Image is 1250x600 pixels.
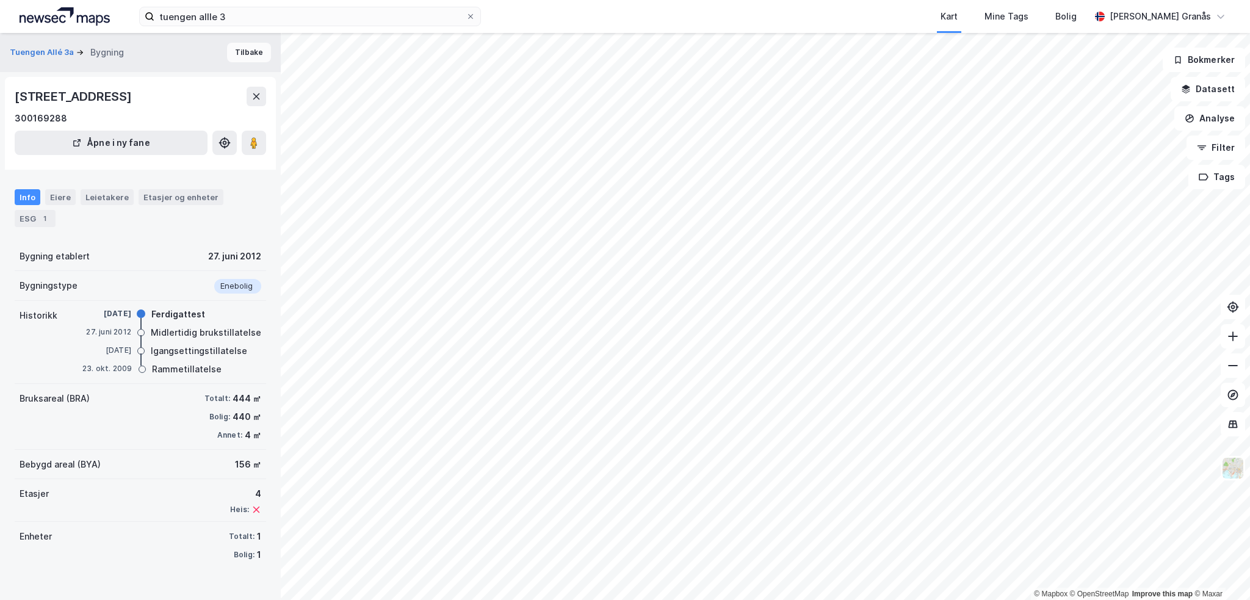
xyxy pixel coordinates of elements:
div: 27. juni 2012 [82,327,131,338]
div: 444 ㎡ [233,391,261,406]
div: 4 [230,486,261,501]
div: Igangsettingstillatelse [151,344,247,358]
div: Kart [941,9,958,24]
div: Totalt: [204,394,230,403]
a: Mapbox [1034,590,1068,598]
div: [STREET_ADDRESS] [15,87,134,106]
div: 27. juni 2012 [208,249,261,264]
div: [DATE] [82,345,131,356]
div: Bygningstype [20,278,78,293]
div: 4 ㎡ [245,428,261,443]
div: 156 ㎡ [235,457,261,472]
div: 300169288 [15,111,67,126]
div: Bruksareal (BRA) [20,391,90,406]
div: Heis: [230,505,249,515]
div: Annet: [217,430,242,440]
div: Bebygd areal (BYA) [20,457,101,472]
div: Mine Tags [984,9,1028,24]
div: Bygning etablert [20,249,90,264]
a: Improve this map [1132,590,1193,598]
div: [PERSON_NAME] Granås [1110,9,1211,24]
button: Åpne i ny fane [15,131,208,155]
div: Info [15,189,40,205]
input: Søk på adresse, matrikkel, gårdeiere, leietakere eller personer [154,7,466,26]
div: 1 [257,548,261,562]
div: Historikk [20,308,57,323]
div: ESG [15,210,56,227]
div: 23. okt. 2009 [82,363,132,374]
div: Midlertidig brukstillatelse [151,325,261,340]
img: Z [1221,457,1245,480]
div: [DATE] [82,308,131,319]
button: Bokmerker [1163,48,1245,72]
iframe: Chat Widget [1189,541,1250,600]
button: Analyse [1174,106,1245,131]
button: Tilbake [227,43,271,62]
button: Tuengen Allé 3a [10,46,76,59]
div: Rammetillatelse [152,362,222,377]
button: Datasett [1171,77,1245,101]
div: Bolig [1055,9,1077,24]
button: Filter [1187,136,1245,160]
div: Bolig: [234,550,255,560]
div: Etasjer [20,486,49,501]
div: Ferdigattest [151,307,205,322]
div: Leietakere [81,189,134,205]
div: 1 [38,212,51,225]
img: logo.a4113a55bc3d86da70a041830d287a7e.svg [20,7,110,26]
div: Eiere [45,189,76,205]
div: 1 [257,529,261,544]
div: Totalt: [229,532,255,541]
a: OpenStreetMap [1070,590,1129,598]
div: Enheter [20,529,52,544]
div: 440 ㎡ [233,410,261,424]
button: Tags [1188,165,1245,189]
div: Etasjer og enheter [143,192,219,203]
div: Bolig: [209,412,230,422]
div: Bygning [90,45,124,60]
